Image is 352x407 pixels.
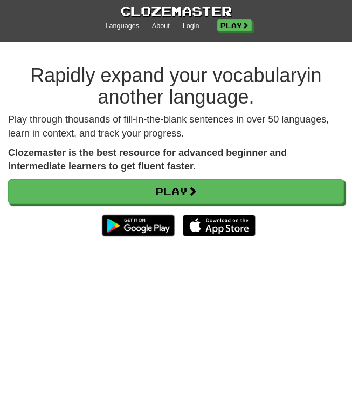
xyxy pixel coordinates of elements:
[152,22,170,31] a: About
[106,22,139,31] a: Languages
[217,19,252,31] a: Play
[8,147,287,172] strong: Clozemaster is the best resource for advanced beginner and intermediate learners to get fluent fa...
[120,2,232,20] a: Clozemaster
[183,215,256,236] img: Download_on_the_App_Store_Badge_US-UK_135x40-25178aeef6eb6b83b96f5f2d004eda3bffbb37122de64afbaef7...
[8,179,344,204] a: Play
[8,113,344,140] p: Play through thousands of fill-in-the-blank sentences in over 50 languages, learn in context, and...
[183,22,199,31] a: Login
[96,209,180,242] img: Get it on Google Play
